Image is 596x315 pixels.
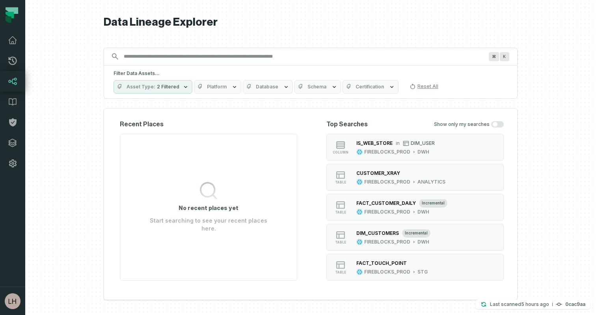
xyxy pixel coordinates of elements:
[104,15,518,29] h1: Data Lineage Explorer
[476,300,590,309] button: Last scanned[DATE] 7:26:05 AM0cac9aa
[489,52,499,61] span: Press ⌘ + K to focus the search bar
[500,52,509,61] span: Press ⌘ + K to focus the search bar
[5,293,20,309] img: avatar of Liron Haim
[565,302,585,307] h4: 0cac9aa
[490,300,549,308] p: Last scanned
[521,301,549,307] relative-time: Sep 21, 2025, 7:26 AM GMT+3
